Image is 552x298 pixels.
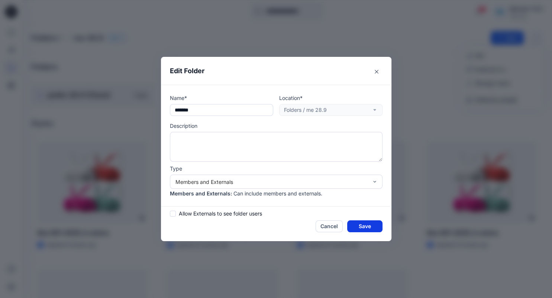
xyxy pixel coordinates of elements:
button: Save [347,220,382,232]
header: Edit Folder [161,57,391,85]
p: Name* [170,94,273,102]
p: Members and Externals : [170,190,232,197]
p: Description [170,122,382,130]
p: Type [170,165,382,172]
p: Location* [279,94,382,102]
p: Can include members and externals. [233,190,322,197]
div: Members and Externals [175,178,368,186]
button: Cancel [316,220,343,232]
button: Close [371,66,382,78]
span: Allow Externals to see folder users [179,210,262,217]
